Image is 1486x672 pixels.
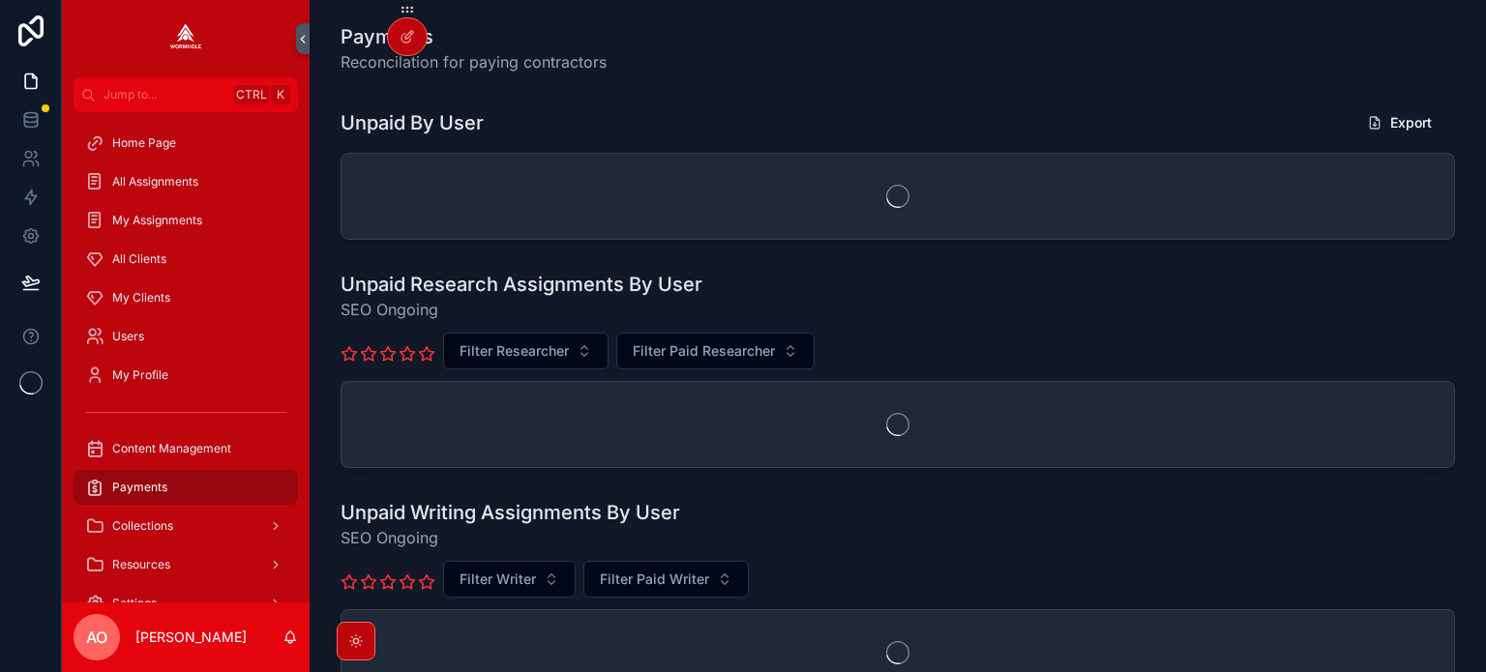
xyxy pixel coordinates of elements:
[273,87,288,102] span: K
[74,509,298,543] a: Collections
[341,499,680,526] h1: Unpaid Writing Assignments By User
[74,470,298,505] a: Payments
[443,561,576,598] button: Select Button
[74,280,298,315] a: My Clients
[74,586,298,621] a: Settings
[341,50,607,73] span: Reconcilation for paying contractors
[341,271,702,298] h1: Unpaid Research Assignments By User
[112,251,166,267] span: All Clients
[633,341,775,361] span: Filter Paid Researcher
[112,213,202,228] span: My Assignments
[112,441,231,456] span: Content Management
[74,431,298,466] a: Content Management
[112,329,144,344] span: Users
[341,109,484,136] h1: Unpaid By User
[460,570,536,589] span: Filter Writer
[234,85,269,104] span: Ctrl
[112,290,170,306] span: My Clients
[104,87,226,102] span: Jump to...
[341,526,680,549] span: SEO Ongoing
[112,596,157,611] span: Settings
[74,358,298,393] a: My Profile
[86,626,107,649] span: AO
[74,203,298,238] a: My Assignments
[135,628,247,647] p: [PERSON_NAME]
[112,135,176,151] span: Home Page
[74,547,298,582] a: Resources
[583,561,749,598] button: Select Button
[112,480,167,495] span: Payments
[616,333,815,369] button: Select Button
[74,77,298,112] button: Jump to...CtrlK
[600,570,709,589] span: Filter Paid Writer
[74,319,298,354] a: Users
[1352,105,1447,140] button: Export
[74,164,298,199] a: All Assignments
[112,367,168,383] span: My Profile
[62,112,310,602] div: scrollable content
[74,126,298,161] a: Home Page
[460,341,569,361] span: Filter Researcher
[443,333,609,369] button: Select Button
[112,174,198,190] span: All Assignments
[341,298,702,321] span: SEO Ongoing
[74,242,298,277] a: All Clients
[112,557,170,572] span: Resources
[341,23,607,50] h1: Payments
[112,518,173,534] span: Collections
[170,23,201,54] img: App logo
